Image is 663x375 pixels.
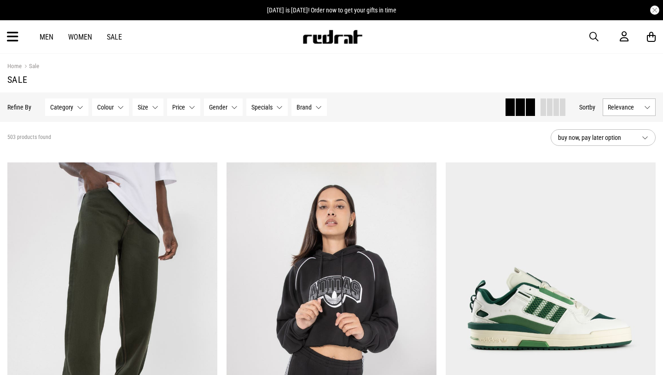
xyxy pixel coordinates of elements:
span: buy now, pay later option [558,132,634,143]
span: Relevance [608,104,640,111]
button: Sortby [579,102,595,113]
span: Specials [251,104,273,111]
button: Relevance [603,98,656,116]
img: Redrat logo [302,30,363,44]
button: buy now, pay later option [551,129,656,146]
button: Category [45,98,88,116]
span: 503 products found [7,134,51,141]
a: Men [40,33,53,41]
span: Colour [97,104,114,111]
a: Women [68,33,92,41]
a: Sale [22,63,39,71]
a: Home [7,63,22,69]
span: Price [172,104,185,111]
span: Category [50,104,73,111]
span: Brand [297,104,312,111]
button: Size [133,98,163,116]
span: by [589,104,595,111]
a: Sale [107,33,122,41]
button: Price [167,98,200,116]
button: Brand [291,98,327,116]
span: [DATE] is [DATE]! Order now to get your gifts in time [267,6,396,14]
button: Specials [246,98,288,116]
h1: Sale [7,74,656,85]
p: Refine By [7,104,31,111]
span: Gender [209,104,227,111]
button: Colour [92,98,129,116]
span: Size [138,104,148,111]
button: Gender [204,98,243,116]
